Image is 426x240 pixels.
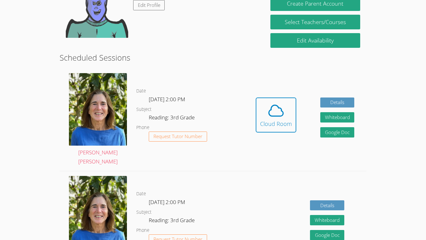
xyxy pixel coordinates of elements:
dt: Date [136,190,146,198]
span: [DATE] 2:00 PM [149,96,185,103]
div: Cloud Room [260,119,292,128]
dd: Reading: 3rd Grade [149,113,196,124]
dt: Phone [136,124,149,132]
a: [PERSON_NAME] [PERSON_NAME] [69,73,127,166]
a: Details [320,97,355,108]
span: [DATE] 2:00 PM [149,198,185,206]
dt: Phone [136,227,149,234]
dt: Date [136,87,146,95]
a: Edit Availability [270,33,360,48]
button: Whiteboard [310,215,344,225]
a: Google Doc [320,127,355,137]
img: avatar.png [69,73,127,145]
h2: Scheduled Sessions [60,52,366,63]
a: Select Teachers/Courses [270,15,360,29]
dt: Subject [136,208,152,216]
button: Request Tutor Number [149,132,207,142]
button: Cloud Room [256,97,296,132]
a: Details [310,200,344,211]
span: Request Tutor Number [153,134,202,139]
button: Whiteboard [320,112,355,122]
dd: Reading: 3rd Grade [149,216,196,227]
dt: Subject [136,106,152,113]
